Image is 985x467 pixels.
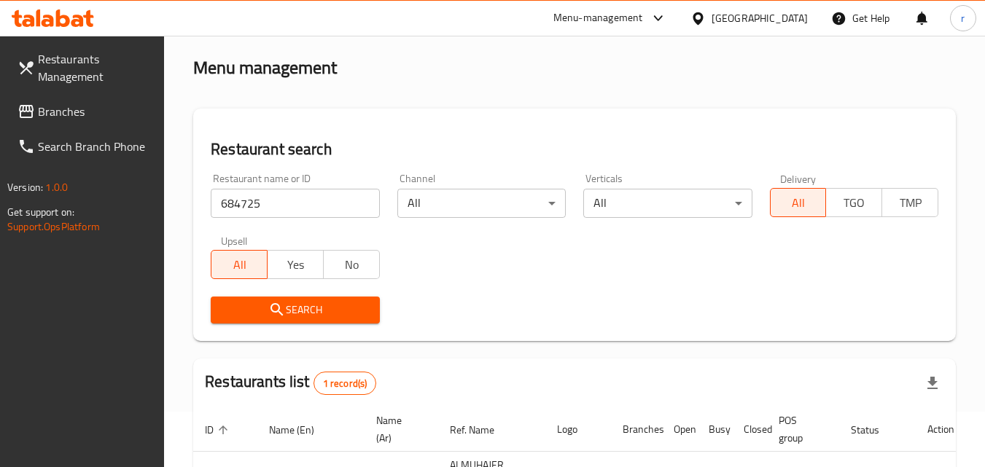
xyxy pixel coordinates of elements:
button: All [770,188,827,217]
span: 1.0.0 [45,178,68,197]
span: Name (En) [269,421,333,439]
input: Search for restaurant name or ID.. [211,189,379,218]
div: All [583,189,752,218]
th: Action [916,407,966,452]
span: Version: [7,178,43,197]
span: Search Branch Phone [38,138,153,155]
span: 1 record(s) [314,377,376,391]
label: Upsell [221,235,248,246]
button: Yes [267,250,324,279]
th: Branches [611,407,662,452]
button: No [323,250,380,279]
th: Open [662,407,697,452]
a: Support.OpsPlatform [7,217,100,236]
span: TGO [832,192,876,213]
div: Export file [915,366,950,401]
th: Closed [732,407,767,452]
span: All [776,192,821,213]
button: TMP [881,188,938,217]
h2: Menu management [193,56,337,79]
a: Branches [6,94,165,129]
span: Yes [273,254,318,275]
button: Search [211,297,379,323]
a: Restaurants Management [6,42,165,94]
span: POS group [779,412,822,447]
div: [GEOGRAPHIC_DATA] [712,10,808,26]
div: All [397,189,566,218]
span: Search [222,301,367,319]
button: All [211,250,268,279]
span: TMP [888,192,933,213]
span: Name (Ar) [376,412,421,447]
span: No [330,254,374,275]
th: Logo [545,407,611,452]
span: Status [851,421,898,439]
th: Busy [697,407,732,452]
span: r [961,10,965,26]
span: Get support on: [7,203,74,221]
span: All [217,254,262,275]
div: Menu-management [553,9,643,27]
span: Branches [38,103,153,120]
button: TGO [825,188,882,217]
span: Ref. Name [450,421,513,439]
span: Restaurants Management [38,50,153,85]
label: Delivery [780,173,817,184]
h2: Restaurant search [211,138,938,160]
span: ID [205,421,233,439]
a: Search Branch Phone [6,129,165,164]
h2: Restaurants list [205,371,376,395]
